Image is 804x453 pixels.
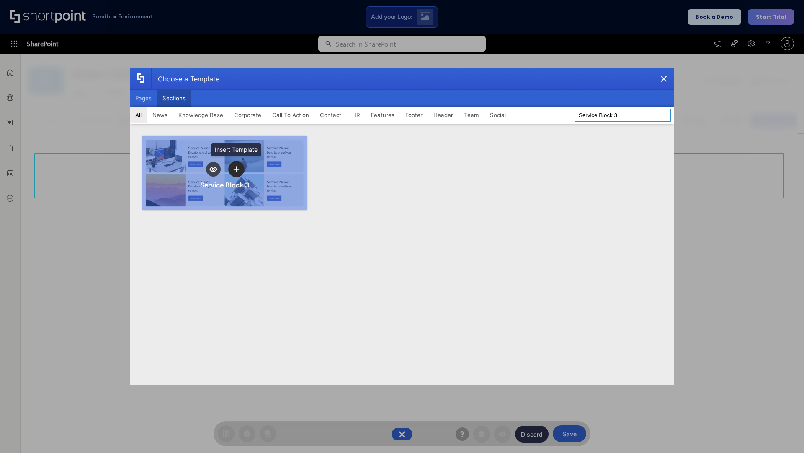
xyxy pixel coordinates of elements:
button: Social [484,107,511,123]
button: Knowledge Base [173,107,229,123]
div: Choose a Template [151,68,219,89]
iframe: Chat Widget [762,413,804,453]
button: Pages [130,90,157,107]
button: Footer [400,107,428,123]
button: Corporate [229,107,267,123]
button: Sections [157,90,191,107]
button: Header [428,107,459,123]
button: All [130,107,147,123]
button: News [147,107,173,123]
button: Team [459,107,484,123]
div: template selector [130,68,674,385]
button: Features [366,107,400,123]
button: Call To Action [267,107,314,123]
button: HR [347,107,366,123]
button: Contact [314,107,347,123]
input: Search [575,109,671,122]
div: Service Block 3 [200,181,249,189]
